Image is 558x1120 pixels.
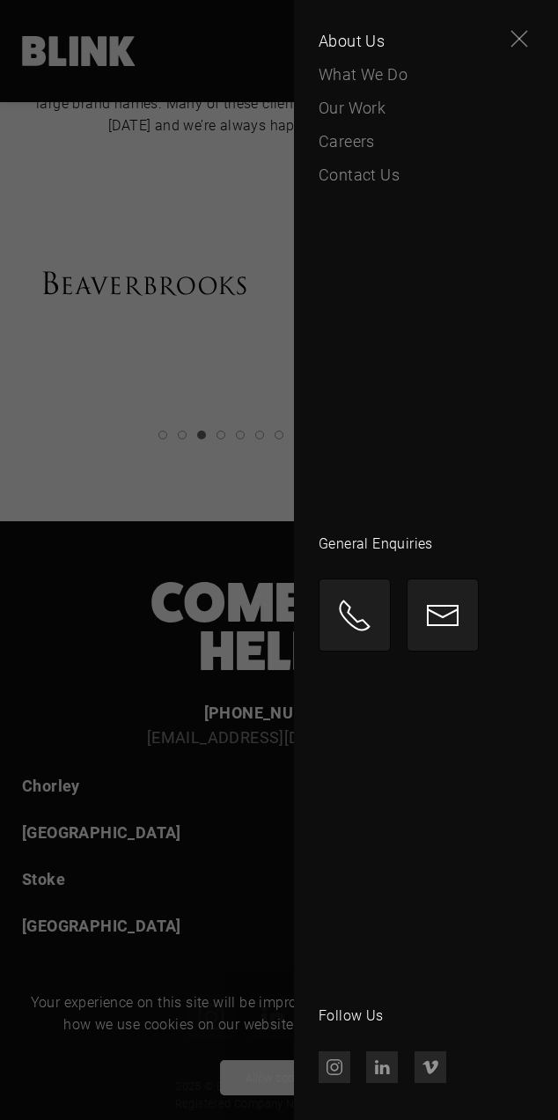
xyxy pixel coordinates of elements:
h5: General Enquiries [319,533,533,555]
span: About Us [319,29,385,54]
h5: Follow Us [319,1005,533,1027]
a: What We Do [319,58,533,92]
span: Contact Us [319,163,400,188]
a: About Us [319,25,533,58]
a: Our Work [319,92,533,125]
a: Careers [319,125,533,158]
span: What We Do [319,63,407,87]
button: Close [510,30,528,48]
span: Careers [319,129,375,154]
a: Contact Us [319,158,533,192]
span: Our Work [319,96,385,121]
